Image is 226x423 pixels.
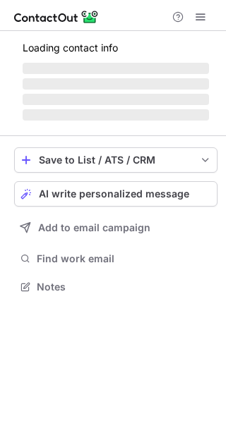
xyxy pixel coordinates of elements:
button: Find work email [14,249,218,269]
span: ‌ [23,78,209,90]
button: AI write personalized message [14,181,218,207]
button: Add to email campaign [14,215,218,240]
span: Find work email [37,252,212,265]
div: Save to List / ATS / CRM [39,154,193,166]
span: Add to email campaign [38,222,150,233]
span: AI write personalized message [39,188,189,200]
button: save-profile-one-click [14,147,218,173]
span: Notes [37,281,212,293]
button: Notes [14,277,218,297]
span: ‌ [23,94,209,105]
img: ContactOut v5.3.10 [14,8,99,25]
span: ‌ [23,109,209,121]
span: ‌ [23,63,209,74]
p: Loading contact info [23,42,209,54]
